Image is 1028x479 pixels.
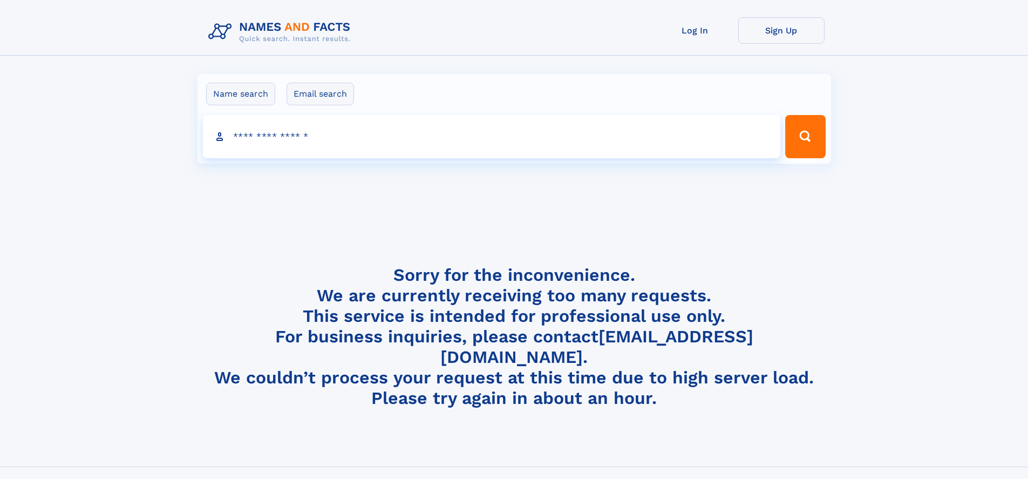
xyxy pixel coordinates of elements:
[287,83,354,105] label: Email search
[206,83,275,105] label: Name search
[204,265,825,409] h4: Sorry for the inconvenience. We are currently receiving too many requests. This service is intend...
[204,17,359,46] img: Logo Names and Facts
[203,115,781,158] input: search input
[440,326,753,367] a: [EMAIL_ADDRESS][DOMAIN_NAME]
[738,17,825,44] a: Sign Up
[785,115,825,158] button: Search Button
[652,17,738,44] a: Log In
